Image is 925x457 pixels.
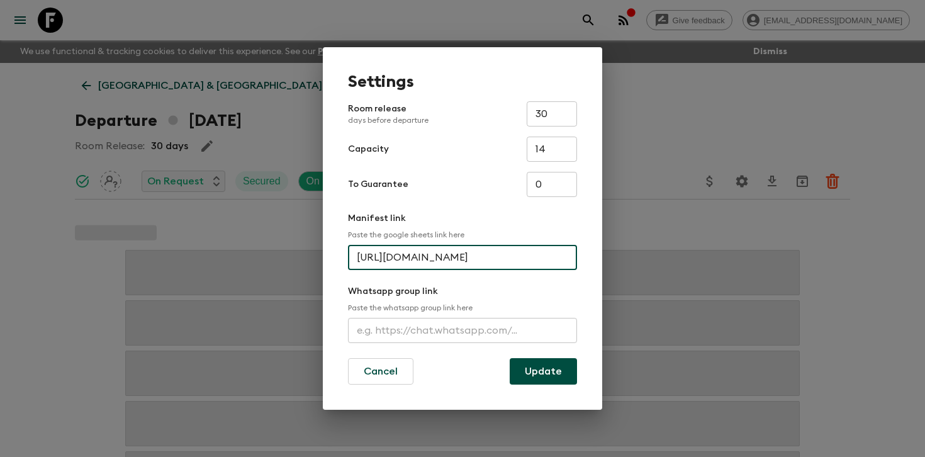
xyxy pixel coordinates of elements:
input: e.g. 30 [527,101,577,127]
h1: Settings [348,72,577,91]
p: Manifest link [348,212,577,225]
input: e.g. 4 [527,172,577,197]
input: e.g. https://docs.google.com/spreadsheets/d/1P7Zz9v8J0vXy1Q/edit#gid=0 [348,245,577,270]
input: e.g. 14 [527,137,577,162]
input: e.g. https://chat.whatsapp.com/... [348,318,577,343]
p: Capacity [348,143,389,155]
p: To Guarantee [348,178,408,191]
p: Paste the whatsapp group link here [348,303,577,313]
p: days before departure [348,115,429,125]
p: Room release [348,103,429,125]
button: Cancel [348,358,413,385]
p: Paste the google sheets link here [348,230,577,240]
button: Update [510,358,577,385]
p: Whatsapp group link [348,285,577,298]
